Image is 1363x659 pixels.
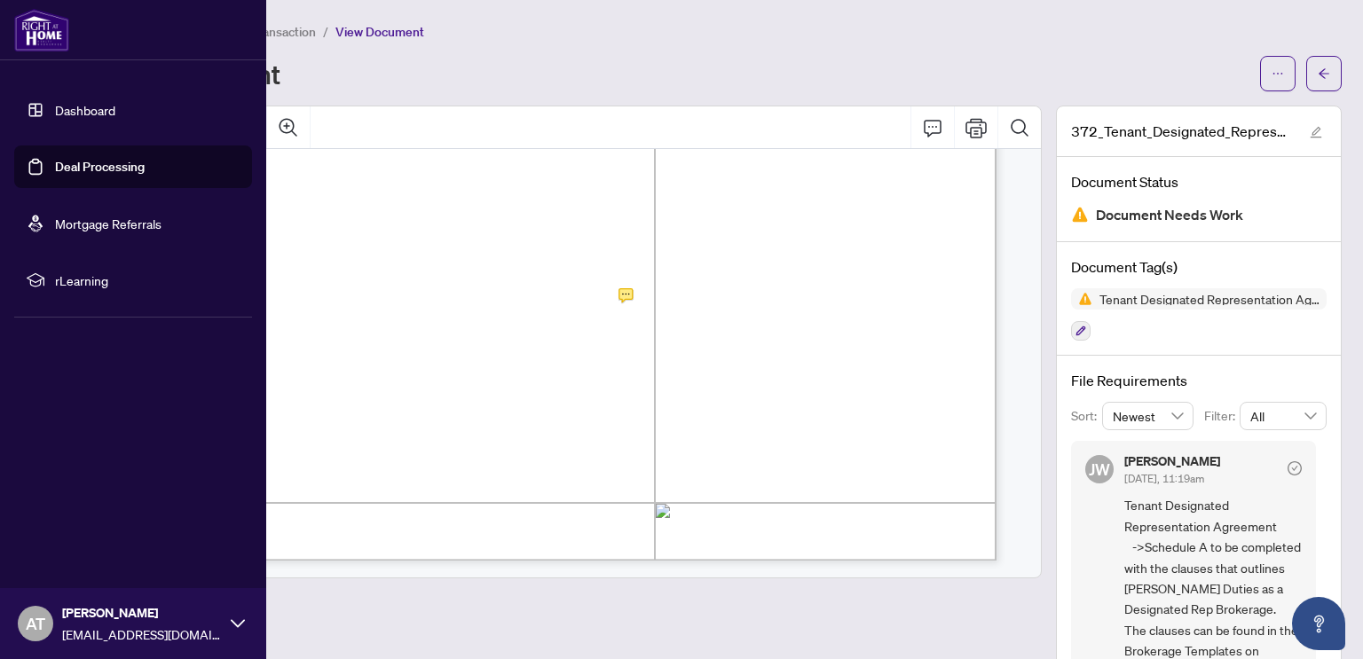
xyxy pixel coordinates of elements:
span: arrow-left [1318,67,1330,80]
span: 372_Tenant_Designated_Representation_Agreement_-_PropTx-[PERSON_NAME].pdf [1071,121,1293,142]
span: Newest [1113,403,1184,429]
a: Mortgage Referrals [55,216,162,231]
img: Status Icon [1071,288,1092,310]
p: Filter: [1204,406,1240,426]
span: [EMAIL_ADDRESS][DOMAIN_NAME] [62,624,222,644]
span: View Transaction [221,24,316,40]
span: Document Needs Work [1096,203,1243,227]
span: View Document [335,24,424,40]
span: check-circle [1288,461,1302,475]
span: rLearning [55,271,240,290]
span: edit [1310,126,1322,138]
img: logo [14,9,69,51]
h4: File Requirements [1071,370,1327,391]
h4: Document Status [1071,171,1327,192]
a: Deal Processing [55,159,145,175]
span: ellipsis [1272,67,1284,80]
a: Dashboard [55,102,115,118]
li: / [323,21,328,42]
span: [PERSON_NAME] [62,603,222,623]
h5: [PERSON_NAME] [1124,455,1220,467]
span: AT [26,611,45,636]
span: JW [1089,457,1110,482]
p: Sort: [1071,406,1102,426]
span: All [1250,403,1316,429]
img: Document Status [1071,206,1089,224]
span: Tenant Designated Representation Agreement [1092,293,1327,305]
h4: Document Tag(s) [1071,256,1327,278]
span: [DATE], 11:19am [1124,472,1204,485]
button: Open asap [1292,597,1345,650]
